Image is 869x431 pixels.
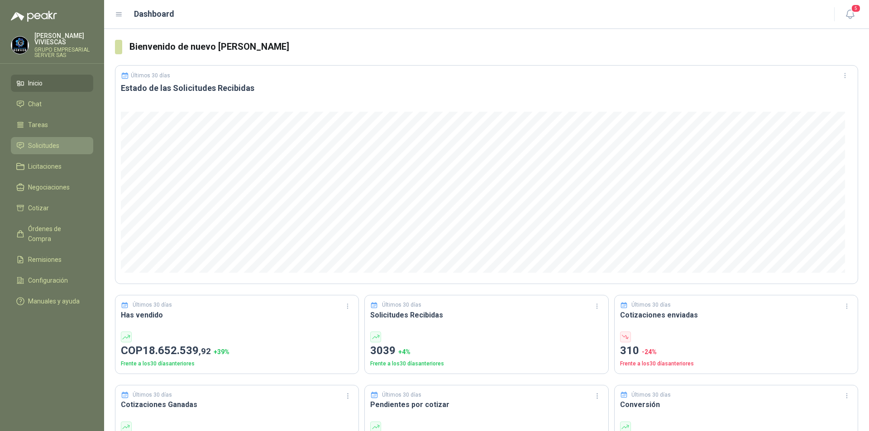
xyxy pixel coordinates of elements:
[28,224,85,244] span: Órdenes de Compra
[131,72,170,79] p: Últimos 30 días
[642,348,657,355] span: -24 %
[121,360,353,368] p: Frente a los 30 días anteriores
[28,141,59,151] span: Solicitudes
[129,40,858,54] h3: Bienvenido de nuevo [PERSON_NAME]
[398,348,411,355] span: + 4 %
[11,158,93,175] a: Licitaciones
[28,255,62,265] span: Remisiones
[28,203,49,213] span: Cotizar
[11,199,93,217] a: Cotizar
[11,95,93,113] a: Chat
[28,275,68,285] span: Configuración
[11,37,29,54] img: Company Logo
[851,4,861,13] span: 5
[620,399,852,410] h3: Conversión
[199,346,211,356] span: ,92
[28,182,70,192] span: Negociaciones
[370,309,602,321] h3: Solicitudes Recibidas
[11,293,93,310] a: Manuales y ayuda
[842,6,858,23] button: 5
[28,120,48,130] span: Tareas
[121,342,353,360] p: COP
[382,391,421,399] p: Últimos 30 días
[11,179,93,196] a: Negociaciones
[11,11,57,22] img: Logo peakr
[121,309,353,321] h3: Has vendido
[11,75,93,92] a: Inicio
[34,33,93,45] p: [PERSON_NAME] VIVIESCAS
[143,344,211,357] span: 18.652.539
[11,251,93,268] a: Remisiones
[11,272,93,289] a: Configuración
[28,78,43,88] span: Inicio
[134,8,174,20] h1: Dashboard
[133,391,172,399] p: Últimos 30 días
[214,348,229,355] span: + 39 %
[370,342,602,360] p: 3039
[34,47,93,58] p: GRUPO EMPRESARIAL SERVER SAS
[11,220,93,247] a: Órdenes de Compra
[28,161,62,171] span: Licitaciones
[620,360,852,368] p: Frente a los 30 días anteriores
[631,301,671,309] p: Últimos 30 días
[620,309,852,321] h3: Cotizaciones enviadas
[370,360,602,368] p: Frente a los 30 días anteriores
[28,99,42,109] span: Chat
[133,301,172,309] p: Últimos 30 días
[121,83,852,94] h3: Estado de las Solicitudes Recibidas
[11,137,93,154] a: Solicitudes
[382,301,421,309] p: Últimos 30 días
[121,399,353,410] h3: Cotizaciones Ganadas
[631,391,671,399] p: Últimos 30 días
[370,399,602,410] h3: Pendientes por cotizar
[28,296,80,306] span: Manuales y ayuda
[620,342,852,360] p: 310
[11,116,93,133] a: Tareas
